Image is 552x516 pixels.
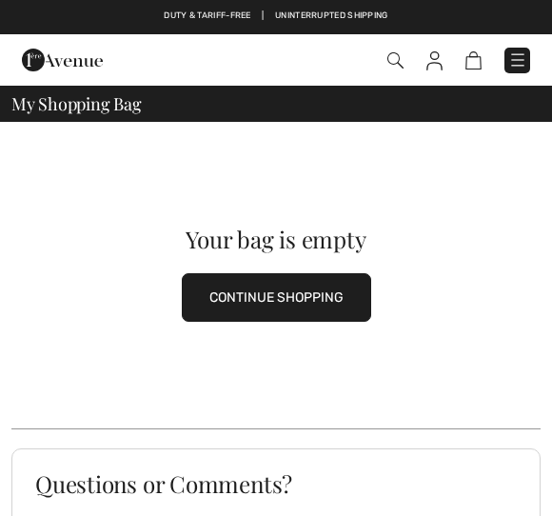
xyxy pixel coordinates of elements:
img: Search [387,52,404,69]
h3: Questions or Comments? [35,472,517,495]
img: 1ère Avenue [22,41,103,79]
div: Your bag is empty [38,228,514,250]
span: My Shopping Bag [11,95,142,112]
img: Menu [508,50,527,69]
img: My Info [426,51,443,70]
a: 1ère Avenue [22,51,103,68]
button: CONTINUE SHOPPING [182,273,371,322]
img: Shopping Bag [465,51,482,69]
